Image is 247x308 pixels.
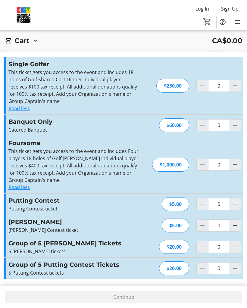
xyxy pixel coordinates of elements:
div: $60.00 [159,119,189,132]
h3: Single Golfer [8,60,140,69]
h3: Foursome [8,139,140,148]
input: Group of 5 Mulligan Tickets Quantity [208,241,229,253]
button: Increment by one [229,220,241,232]
div: $1,000.00 [152,158,189,172]
input: Foursome Quantity [208,159,229,171]
h3: [PERSON_NAME] [8,218,140,227]
button: Log In [191,4,214,14]
button: Increment by one [229,120,241,131]
span: CA$0.00 [212,36,242,46]
div: Catered Banquet [8,126,140,134]
input: Mulligan Quantity [208,220,229,232]
button: Apply [216,40,243,52]
p: 5 [PERSON_NAME] tickets [8,248,140,255]
button: Read less [8,105,30,112]
h3: Group of 5 [PERSON_NAME] Tickets [8,239,140,248]
button: Help [217,16,229,28]
button: Increment by one [229,80,241,92]
button: Increment by one [229,241,241,253]
div: This ticket gets you access to the event and includes Four players 18 holes of Golf [PERSON_NAME]... [8,148,140,184]
button: Cart [202,17,213,27]
button: Menu [231,16,243,28]
div: $20.00 [159,240,189,254]
h3: Banquet Only [8,117,140,126]
div: $5.00 [162,198,189,211]
p: 5 Putting Contest tickets [8,269,140,277]
button: Increment by one [229,159,241,171]
div: $20.00 [159,262,189,275]
span: Sign Up [221,5,239,13]
button: Increment by one [229,263,241,274]
input: Single Golfer Quantity [208,80,229,92]
button: Sign Up [216,4,243,14]
div: $250.00 [156,79,189,93]
div: This ticket gets you access to the event and includes 18 holes of Golf Shared Cart Dinner Individ... [8,69,140,105]
p: Putting Contest ticket [8,205,140,213]
span: Log In [195,5,209,13]
div: $5.00 [162,219,189,233]
input: Group of 5 Putting Contest Tickets Quantity [208,263,229,275]
input: Banquet Only Quantity [208,120,229,132]
h3: Group of 5 Putting Contest Tickets [8,260,140,269]
img: Kelowna's Gospel Mission's Logo [4,4,44,27]
input: Putting Contest Quantity [208,198,229,210]
button: Increment by one [229,199,241,210]
h2: Cart [14,36,29,46]
button: Read less [8,184,30,191]
p: [PERSON_NAME] Contest ticket [8,227,140,234]
h3: Putting Contest [8,196,140,205]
